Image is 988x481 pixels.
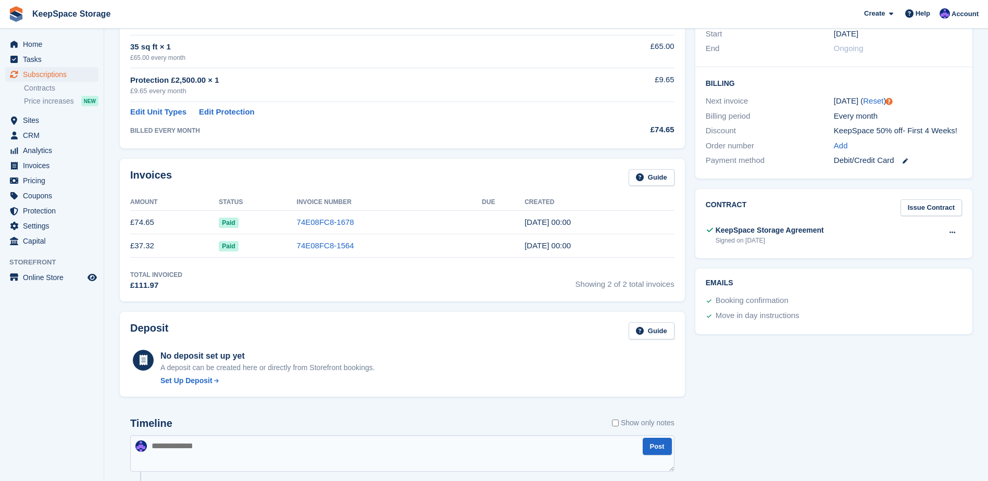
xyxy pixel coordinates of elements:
a: Edit Unit Types [130,106,186,118]
div: Signed on [DATE] [716,236,824,245]
span: Help [916,8,930,19]
input: Show only notes [612,417,619,428]
div: Booking confirmation [716,295,789,307]
div: NEW [81,96,98,106]
div: £111.97 [130,280,182,292]
th: Created [524,194,674,211]
img: stora-icon-8386f47178a22dfd0bd8f6a31ec36ba5ce8667c1dd55bd0f319d3a0aa187defe.svg [8,6,24,22]
div: Next invoice [706,95,834,107]
span: Sites [23,113,85,128]
span: Price increases [24,96,74,106]
div: [DATE] ( ) [834,95,962,107]
span: Account [952,9,979,19]
div: Every month [834,110,962,122]
a: Preview store [86,271,98,284]
a: menu [5,67,98,82]
div: Payment method [706,155,834,167]
a: Edit Protection [199,106,255,118]
time: 2025-07-17 23:00:00 UTC [834,28,858,40]
div: £74.65 [586,124,674,136]
div: KeepSpace Storage Agreement [716,225,824,236]
div: Discount [706,125,834,137]
span: Pricing [23,173,85,188]
th: Invoice Number [297,194,482,211]
span: Coupons [23,188,85,203]
th: Status [219,194,296,211]
a: menu [5,173,98,188]
h2: Billing [706,78,962,88]
h2: Timeline [130,417,172,429]
span: Protection [23,204,85,218]
h2: Invoices [130,169,172,186]
span: Paid [219,218,238,228]
span: Paid [219,241,238,251]
a: Reset [863,96,883,105]
h2: Contract [706,199,747,217]
button: Post [643,438,672,455]
a: Add [834,140,848,152]
span: Home [23,37,85,52]
a: Price increases NEW [24,95,98,107]
a: menu [5,219,98,233]
p: A deposit can be created here or directly from Storefront bookings. [160,362,375,373]
h2: Deposit [130,322,168,339]
a: menu [5,143,98,158]
span: Subscriptions [23,67,85,82]
div: BILLED EVERY MONTH [130,126,586,135]
div: End [706,43,834,55]
span: Online Store [23,270,85,285]
a: menu [5,113,98,128]
div: No deposit set up yet [160,350,375,362]
span: Create [864,8,885,19]
img: Chloe Clark [135,440,147,452]
div: Debit/Credit Card [834,155,962,167]
div: Move in day instructions [716,310,799,322]
div: 35 sq ft × 1 [130,41,586,53]
td: £65.00 [586,35,674,68]
div: Total Invoiced [130,270,182,280]
div: Set Up Deposit [160,375,212,386]
a: menu [5,158,98,173]
a: Set Up Deposit [160,375,375,386]
time: 2025-08-17 23:00:09 UTC [524,218,571,226]
span: Settings [23,219,85,233]
div: Order number [706,140,834,152]
a: Issue Contract [901,199,962,217]
span: Invoices [23,158,85,173]
span: Capital [23,234,85,248]
span: Showing 2 of 2 total invoices [576,270,674,292]
img: Chloe Clark [940,8,950,19]
div: KeepSpace 50% off- First 4 Weeks! [834,125,962,137]
div: Protection £2,500.00 × 1 [130,74,586,86]
a: menu [5,270,98,285]
time: 2025-07-17 23:00:25 UTC [524,241,571,250]
th: Due [482,194,524,211]
a: menu [5,37,98,52]
th: Amount [130,194,219,211]
div: £65.00 every month [130,53,586,62]
span: Ongoing [834,44,864,53]
a: menu [5,204,98,218]
span: Tasks [23,52,85,67]
a: menu [5,234,98,248]
td: £37.32 [130,234,219,258]
a: KeepSpace Storage [28,5,115,22]
div: Tooltip anchor [884,97,894,106]
a: Guide [629,169,674,186]
h2: Emails [706,279,962,287]
label: Show only notes [612,417,674,428]
a: 74E08FC8-1678 [297,218,354,226]
div: Billing period [706,110,834,122]
span: Analytics [23,143,85,158]
div: Start [706,28,834,40]
span: CRM [23,128,85,143]
a: menu [5,52,98,67]
div: £9.65 every month [130,86,586,96]
a: menu [5,188,98,203]
a: menu [5,128,98,143]
td: £74.65 [130,211,219,234]
a: 74E08FC8-1564 [297,241,354,250]
a: Guide [629,322,674,339]
span: Storefront [9,257,104,268]
a: Contracts [24,83,98,93]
